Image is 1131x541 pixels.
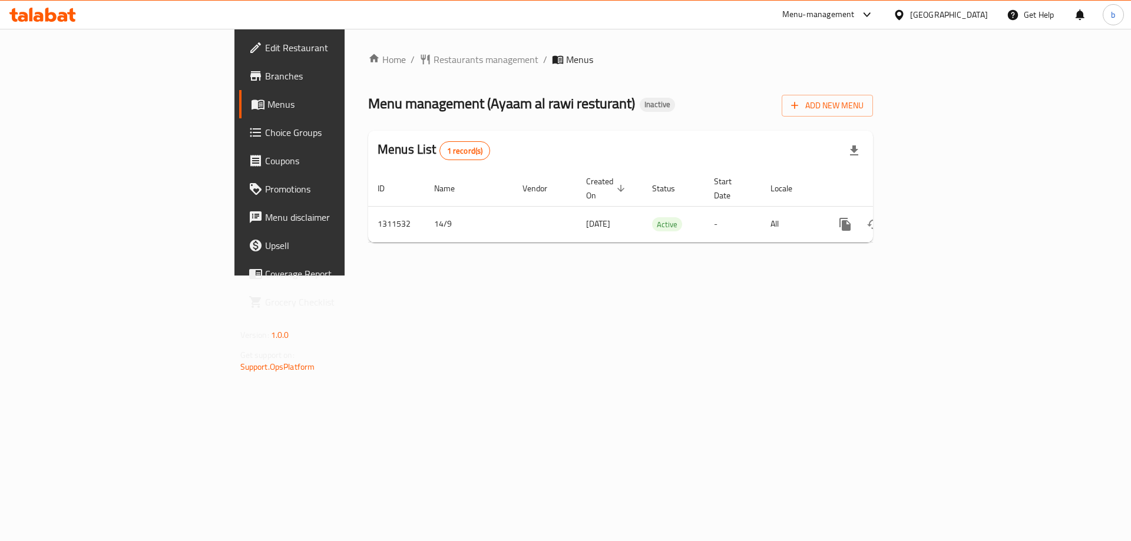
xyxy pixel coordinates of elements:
[910,8,988,21] div: [GEOGRAPHIC_DATA]
[840,137,868,165] div: Export file
[652,181,690,195] span: Status
[652,218,682,231] span: Active
[761,206,822,242] td: All
[240,359,315,374] a: Support.OpsPlatform
[265,41,414,55] span: Edit Restaurant
[378,141,490,160] h2: Menus List
[1111,8,1115,21] span: b
[240,347,295,363] span: Get support on:
[265,69,414,83] span: Branches
[239,118,424,147] a: Choice Groups
[378,181,400,195] span: ID
[265,182,414,196] span: Promotions
[782,8,855,22] div: Menu-management
[652,217,682,231] div: Active
[770,181,808,195] span: Locale
[368,90,635,117] span: Menu management ( Ayaam al rawi resturant )
[522,181,563,195] span: Vendor
[239,231,424,260] a: Upsell
[239,175,424,203] a: Promotions
[271,327,289,343] span: 1.0.0
[543,52,547,67] li: /
[831,210,859,238] button: more
[239,90,424,118] a: Menus
[714,174,747,203] span: Start Date
[239,203,424,231] a: Menu disclaimer
[368,52,873,67] nav: breadcrumb
[265,295,414,309] span: Grocery Checklist
[434,52,538,67] span: Restaurants management
[859,210,888,238] button: Change Status
[267,97,414,111] span: Menus
[239,147,424,175] a: Coupons
[239,260,424,288] a: Coverage Report
[265,267,414,281] span: Coverage Report
[265,238,414,253] span: Upsell
[440,145,490,157] span: 1 record(s)
[439,141,491,160] div: Total records count
[586,174,629,203] span: Created On
[419,52,538,67] a: Restaurants management
[239,288,424,316] a: Grocery Checklist
[640,99,675,109] span: Inactive
[265,154,414,168] span: Coupons
[791,98,864,113] span: Add New Menu
[240,327,269,343] span: Version:
[782,95,873,117] button: Add New Menu
[265,210,414,224] span: Menu disclaimer
[705,206,761,242] td: -
[566,52,593,67] span: Menus
[425,206,513,242] td: 14/9
[640,98,675,112] div: Inactive
[265,125,414,140] span: Choice Groups
[586,216,610,231] span: [DATE]
[822,171,954,207] th: Actions
[239,34,424,62] a: Edit Restaurant
[368,171,954,243] table: enhanced table
[434,181,470,195] span: Name
[239,62,424,90] a: Branches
